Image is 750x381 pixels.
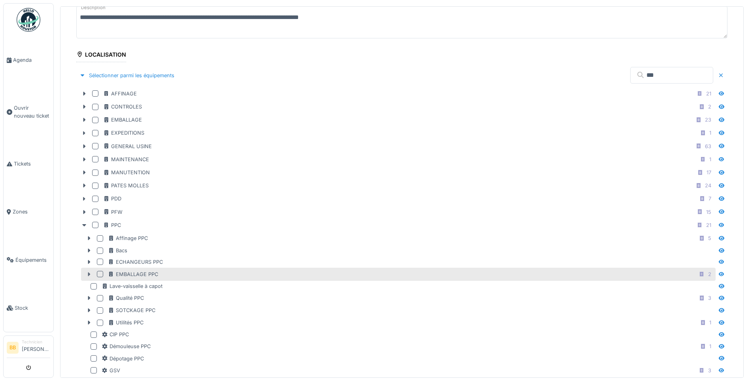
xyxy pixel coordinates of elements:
div: CONTROLES [103,103,142,110]
span: Agenda [13,56,50,64]
a: Agenda [4,36,53,84]
span: Tickets [14,160,50,168]
div: 2 [708,103,711,110]
div: 1 [709,343,711,350]
div: EMBALLAGE [103,116,142,124]
label: Description [79,3,107,13]
a: Ouvrir nouveau ticket [4,84,53,140]
div: PDD [103,195,121,202]
div: 7 [708,195,711,202]
a: Tickets [4,140,53,188]
div: GENERAL USINE [103,143,152,150]
div: MAINTENANCE [103,156,149,163]
div: ECHANGEURS PPC [108,258,163,266]
div: 21 [706,221,711,229]
div: EMBALLAGE PPC [108,271,158,278]
div: 5 [708,234,711,242]
div: 1 [709,319,711,326]
div: 63 [705,143,711,150]
div: 17 [707,169,711,176]
a: Zones [4,188,53,236]
a: BB Technicien[PERSON_NAME] [7,339,50,358]
span: Ouvrir nouveau ticket [14,104,50,119]
div: 3 [708,367,711,374]
div: CIP PPC [102,331,129,338]
li: BB [7,342,19,354]
span: Zones [13,208,50,215]
div: Démouleuse PPC [102,343,151,350]
li: [PERSON_NAME] [22,339,50,356]
div: Sélectionner parmi les équipements [76,70,178,81]
div: 24 [705,182,711,189]
div: 21 [706,90,711,97]
a: Équipements [4,236,53,284]
div: Affinage PPC [108,234,148,242]
div: Lave-vaisselle à capot [102,282,162,290]
div: SOTCKAGE PPC [108,307,155,314]
a: Stock [4,284,53,332]
div: Dépotage PPC [102,355,144,362]
div: PPC [103,221,121,229]
div: Utilités PPC [108,319,144,326]
div: EXPEDITIONS [103,129,144,137]
div: MANUTENTION [103,169,150,176]
div: Qualité PPC [108,294,144,302]
div: 1 [709,156,711,163]
div: AFFINAGE [103,90,137,97]
div: PATES MOLLES [103,182,149,189]
div: Bacs [108,247,127,254]
div: 1 [709,129,711,137]
div: PFW [103,208,123,216]
div: 15 [706,208,711,216]
div: 3 [708,294,711,302]
div: Localisation [76,49,126,62]
div: 23 [705,116,711,124]
div: GSV [102,367,120,374]
span: Équipements [15,256,50,264]
div: Technicien [22,339,50,345]
div: 2 [708,271,711,278]
img: Badge_color-CXgf-gQk.svg [17,8,40,32]
span: Stock [15,304,50,312]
